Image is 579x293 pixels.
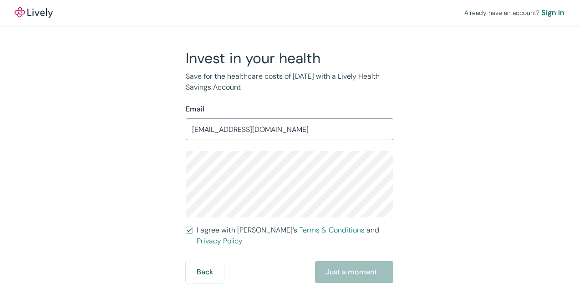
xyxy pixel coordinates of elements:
[186,104,204,115] label: Email
[197,236,243,246] a: Privacy Policy
[186,261,224,283] button: Back
[186,49,393,67] h2: Invest in your health
[15,7,53,18] a: LivelyLively
[186,71,393,93] p: Save for the healthcare costs of [DATE] with a Lively Health Savings Account
[15,7,53,18] img: Lively
[541,7,564,18] a: Sign in
[299,225,365,235] a: Terms & Conditions
[197,225,393,247] span: I agree with [PERSON_NAME]’s and
[464,7,564,18] div: Already have an account?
